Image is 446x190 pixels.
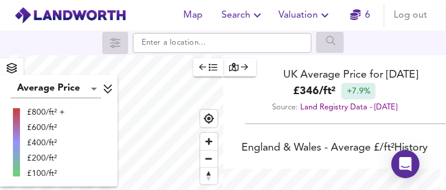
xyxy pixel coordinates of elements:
a: 6 [350,7,371,24]
div: £100/ft² [27,168,65,179]
div: £200/ft² [27,152,65,164]
span: Log out [394,7,427,24]
img: logo [14,6,126,24]
button: Search [217,4,269,27]
button: Valuation [274,4,337,27]
div: Open Intercom Messenger [391,150,420,178]
button: Reset bearing to north [200,167,217,184]
span: Map [179,7,207,24]
div: +7.9% [341,83,375,99]
div: Average Price [11,79,101,98]
button: Zoom out [200,150,217,167]
div: Search for a location first or explore the map [102,32,128,54]
span: Search [222,7,264,24]
button: Log out [389,4,432,27]
div: £800/ft² + [27,106,65,118]
input: Enter a location... [133,33,311,53]
button: 6 [341,4,379,27]
div: £400/ft² [27,137,65,149]
span: Zoom out [200,151,217,167]
button: Find my location [200,110,217,127]
span: Reset bearing to north [200,168,217,184]
button: Map [175,4,212,27]
span: Valuation [279,7,332,24]
b: £ 346 / ft² [293,84,336,99]
a: Land Registry Data - [DATE] [300,104,397,111]
div: £600/ft² [27,122,65,134]
div: Search for a location first or explore the map [316,32,344,54]
button: Zoom in [200,133,217,150]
